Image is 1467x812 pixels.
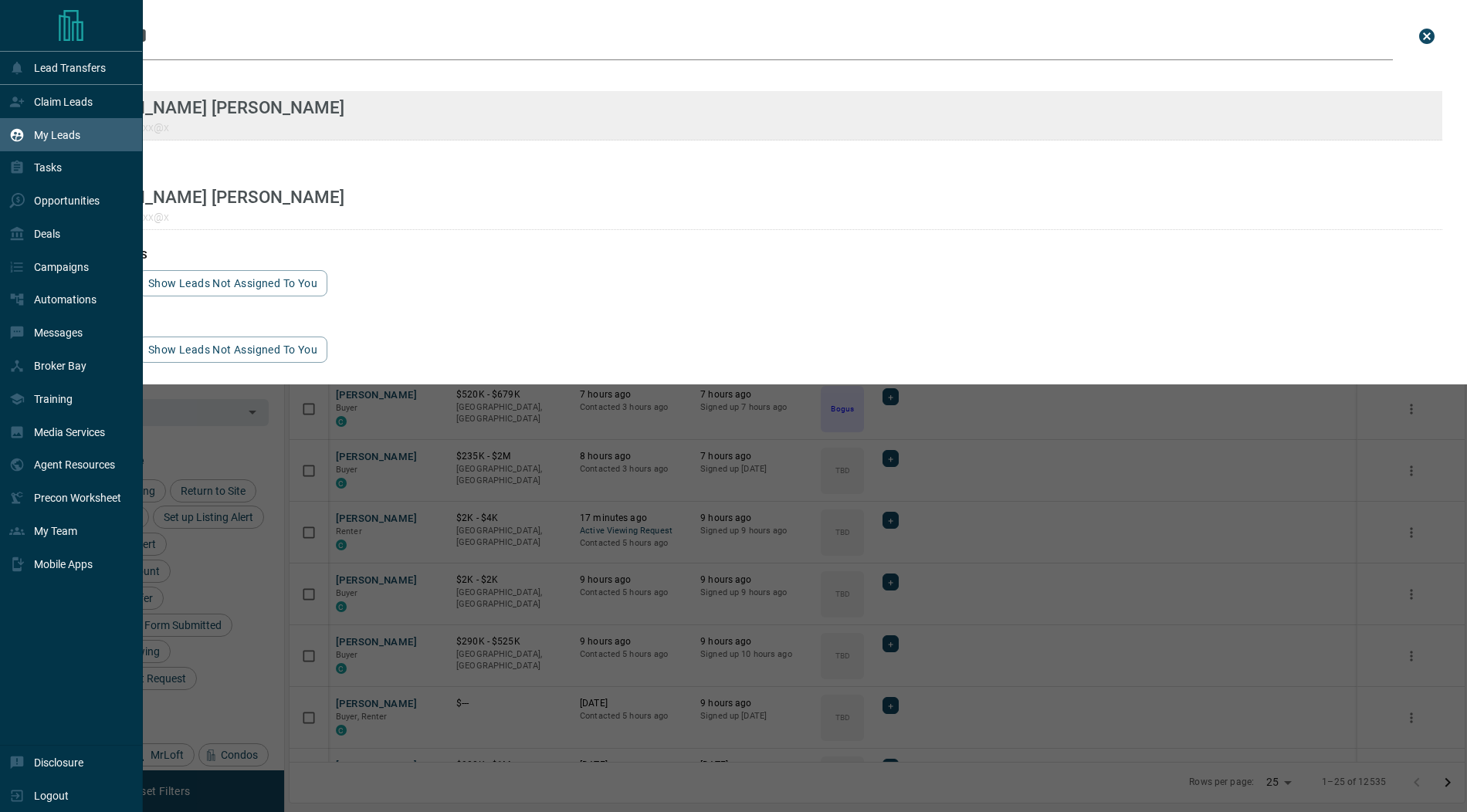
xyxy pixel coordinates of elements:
[59,69,1442,82] h3: name matches
[59,249,1442,261] h3: phone matches
[59,315,1442,327] h3: id matches
[138,337,327,363] button: show leads not assigned to you
[74,211,344,223] p: juangonzalez.ixx@x
[74,187,344,207] p: [PERSON_NAME] [PERSON_NAME]
[1411,21,1442,52] button: close search bar
[74,97,344,117] p: [PERSON_NAME] [PERSON_NAME]
[138,270,327,296] button: show leads not assigned to you
[59,159,1442,171] h3: email matches
[74,121,344,134] p: juangonzalez.ixx@x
